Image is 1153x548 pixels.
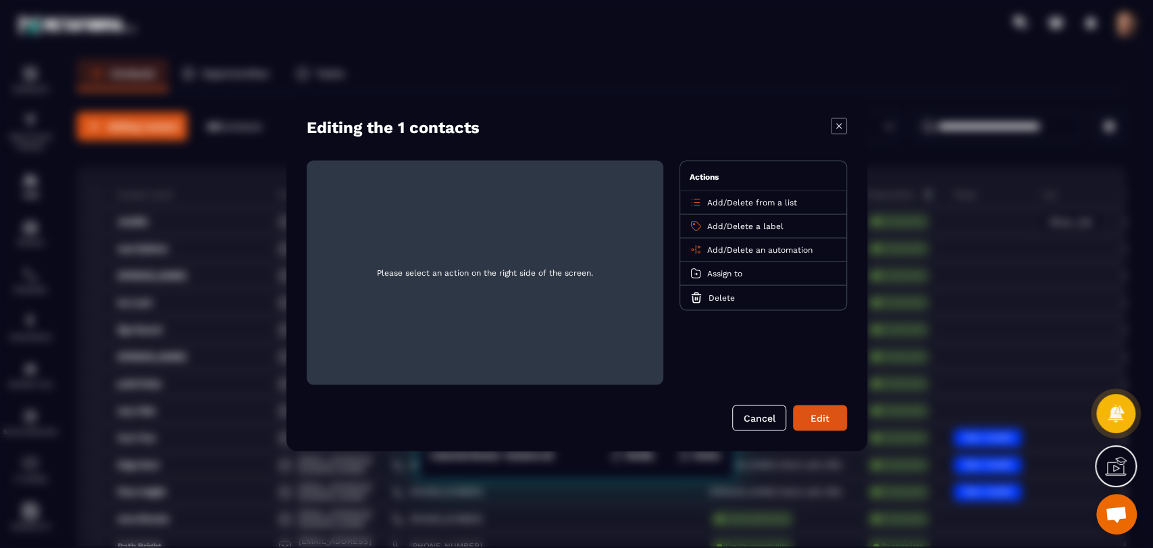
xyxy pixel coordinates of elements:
p: / [707,197,797,207]
span: Add [707,197,723,207]
span: Delete [709,293,735,302]
span: Delete an automation [727,245,813,254]
span: Delete from a list [727,197,797,207]
span: Add [707,245,723,254]
span: Please select an action on the right side of the screen. [317,171,652,374]
span: Delete a label [727,221,784,230]
div: Mở cuộc trò chuyện [1096,494,1137,534]
h4: Editing the 1 contacts [307,118,480,136]
span: Actions [690,172,719,181]
span: Add [707,221,723,230]
span: Assign to [707,268,742,278]
p: / [707,244,813,255]
p: / [707,220,784,231]
button: Cancel [732,405,786,430]
button: Edit [793,405,847,430]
